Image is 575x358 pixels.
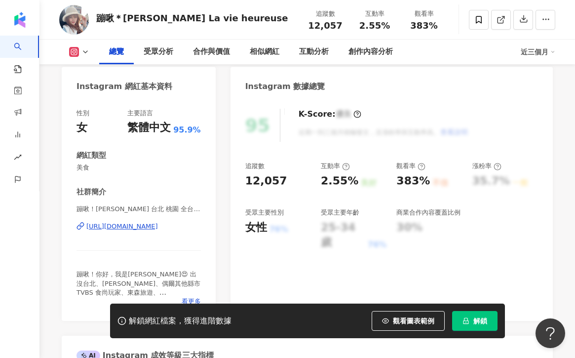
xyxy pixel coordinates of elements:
div: 追蹤數 [245,162,265,171]
span: 蹦啾！你好，我是[PERSON_NAME]😍 出沒台北、[PERSON_NAME]、偶爾其他縣市 TVBS 食尚玩家、東森旅遊、[GEOGRAPHIC_DATA]駐站作家 邀約合作請加Line ... [77,270,200,314]
span: 12,057 [308,20,342,31]
div: Instagram 網紅基本資料 [77,81,172,92]
a: [URL][DOMAIN_NAME] [77,222,201,231]
div: 蹦啾＊[PERSON_NAME] La vie heureuse [96,12,288,24]
div: 創作內容分析 [348,46,393,58]
div: 商業合作內容覆蓋比例 [396,208,460,217]
div: 互動率 [356,9,393,19]
span: 觀看圖表範例 [393,317,434,325]
div: 2.55% [321,174,358,189]
div: 繁體中文 [127,120,171,135]
div: 性別 [77,109,89,118]
div: 互動分析 [299,46,329,58]
div: 追蹤數 [307,9,344,19]
div: 漲粉率 [472,162,501,171]
div: 解鎖網紅檔案，獲得進階數據 [129,316,231,326]
span: lock [462,317,469,324]
span: 蹦啾！[PERSON_NAME] 台北 桃園 全台美食旅遊 | lolita_lohas [77,205,201,214]
div: 社群簡介 [77,187,106,197]
span: 95.9% [173,125,201,135]
img: KOL Avatar [59,5,89,35]
button: 觀看圖表範例 [372,311,445,331]
div: 近三個月 [521,44,555,60]
img: logo icon [12,12,28,28]
div: 受眾分析 [144,46,173,58]
div: 網紅類型 [77,150,106,161]
span: rise [14,147,22,170]
div: 觀看率 [405,9,443,19]
div: 女性 [245,220,267,235]
div: 女 [77,120,87,135]
a: search [14,36,34,74]
div: 受眾主要性別 [245,208,284,217]
div: 受眾主要年齡 [321,208,359,217]
button: 解鎖 [452,311,498,331]
div: [URL][DOMAIN_NAME] [86,222,158,231]
div: 總覽 [109,46,124,58]
div: 主要語言 [127,109,153,118]
div: 12,057 [245,174,287,189]
span: 383% [410,21,438,31]
div: 觀看率 [396,162,425,171]
div: 383% [396,174,430,189]
div: 合作與價值 [193,46,230,58]
span: 2.55% [359,21,390,31]
div: K-Score : [299,109,361,120]
div: Instagram 數據總覽 [245,81,325,92]
span: 看更多 [182,297,201,306]
span: 美食 [77,163,201,172]
span: 解鎖 [473,317,487,325]
div: 互動率 [321,162,350,171]
div: 相似網紅 [250,46,279,58]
